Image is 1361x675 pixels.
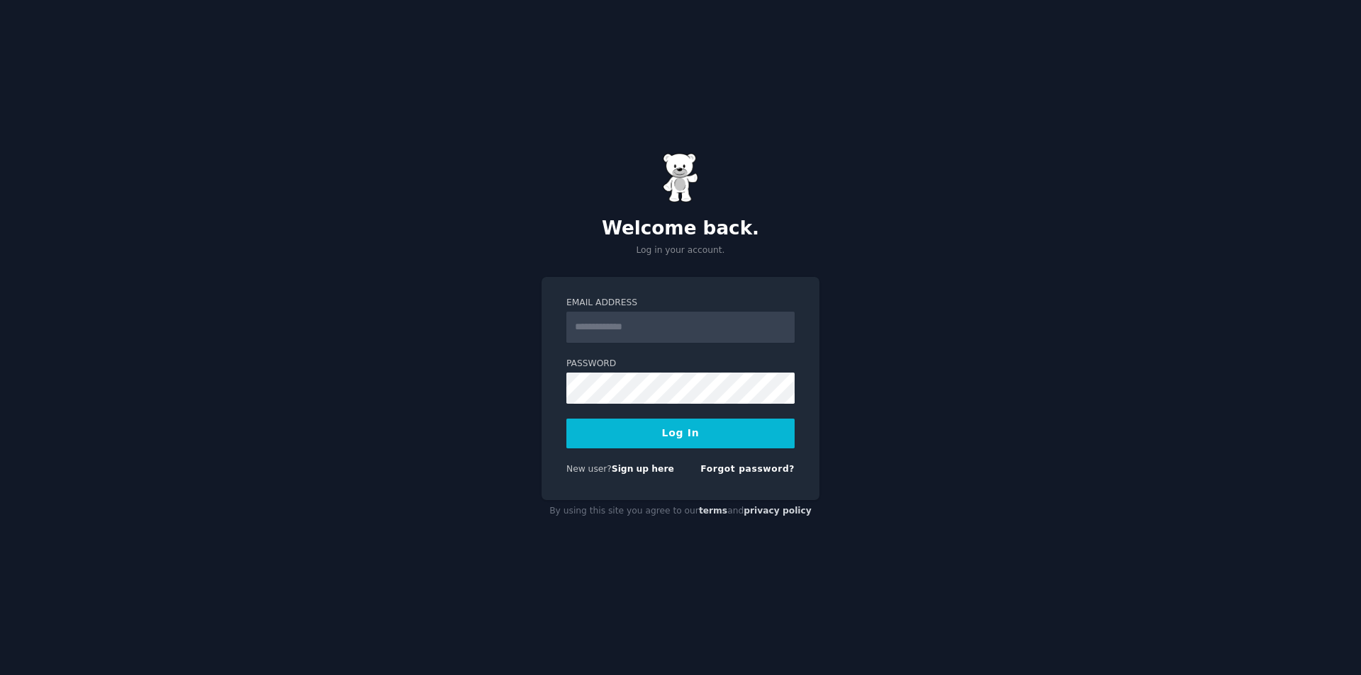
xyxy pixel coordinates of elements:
h2: Welcome back. [542,217,819,240]
a: terms [699,506,727,516]
label: Password [566,358,795,370]
img: Gummy Bear [663,153,698,203]
button: Log In [566,419,795,448]
a: Forgot password? [700,464,795,474]
a: privacy policy [744,506,812,516]
a: Sign up here [612,464,674,474]
span: New user? [566,464,612,474]
p: Log in your account. [542,244,819,257]
label: Email Address [566,297,795,310]
div: By using this site you agree to our and [542,500,819,523]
